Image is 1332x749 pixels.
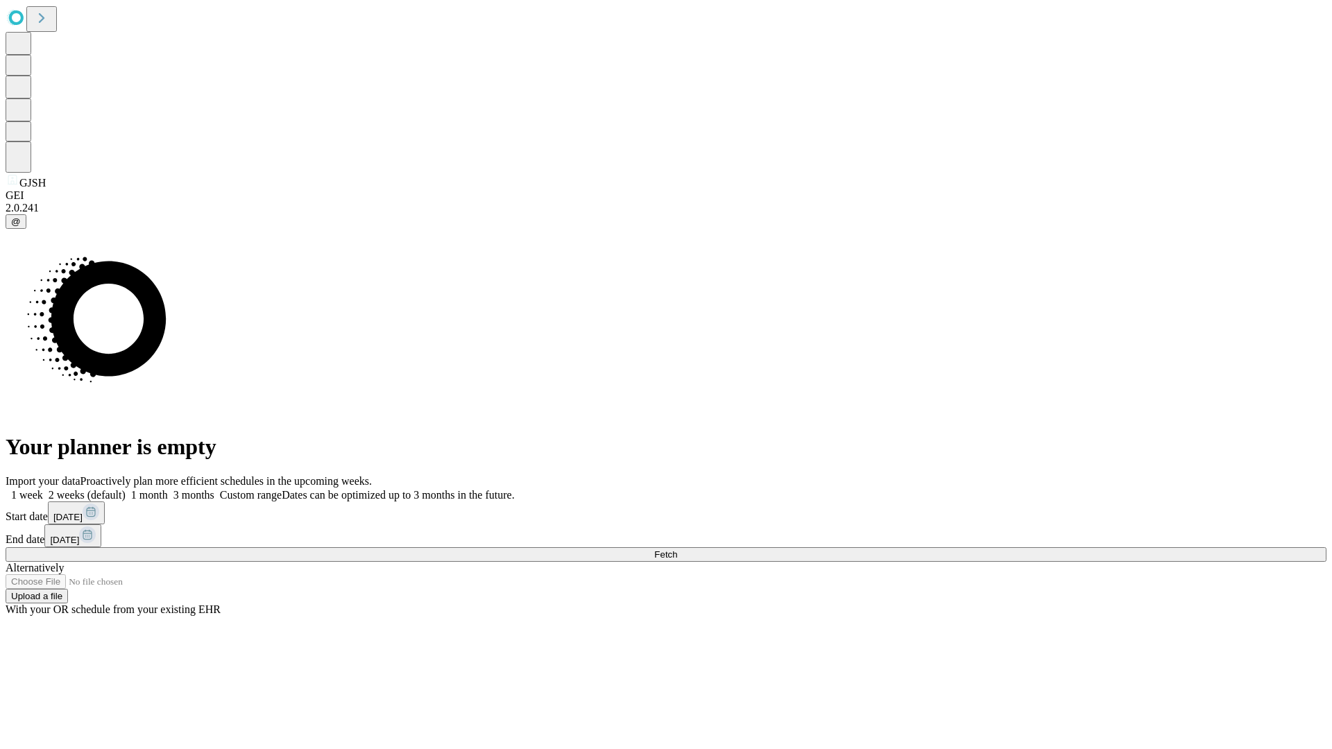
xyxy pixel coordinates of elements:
span: @ [11,216,21,227]
span: Proactively plan more efficient schedules in the upcoming weeks. [80,475,372,487]
h1: Your planner is empty [6,434,1326,460]
button: Upload a file [6,589,68,603]
button: [DATE] [44,524,101,547]
button: Fetch [6,547,1326,562]
span: 3 months [173,489,214,501]
span: With your OR schedule from your existing EHR [6,603,221,615]
span: Alternatively [6,562,64,574]
div: End date [6,524,1326,547]
span: 1 week [11,489,43,501]
button: [DATE] [48,501,105,524]
span: Import your data [6,475,80,487]
span: [DATE] [53,512,83,522]
span: [DATE] [50,535,79,545]
span: 1 month [131,489,168,501]
div: 2.0.241 [6,202,1326,214]
span: Dates can be optimized up to 3 months in the future. [282,489,514,501]
div: GEI [6,189,1326,202]
span: 2 weeks (default) [49,489,126,501]
span: GJSH [19,177,46,189]
span: Fetch [654,549,677,560]
div: Start date [6,501,1326,524]
span: Custom range [220,489,282,501]
button: @ [6,214,26,229]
